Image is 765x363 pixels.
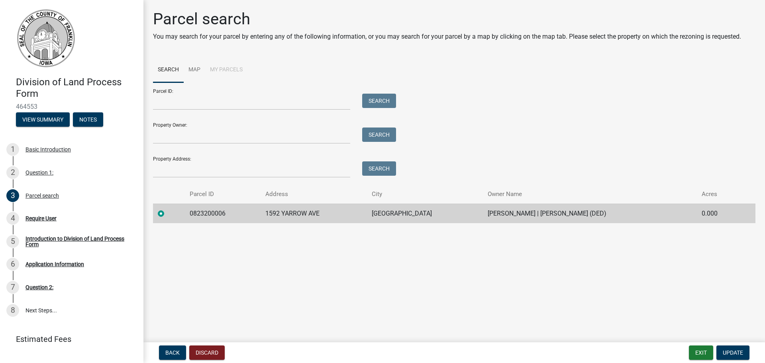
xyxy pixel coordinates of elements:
[716,345,749,360] button: Update
[25,216,57,221] div: Require User
[362,128,396,142] button: Search
[185,185,261,204] th: Parcel ID
[16,77,137,100] h4: Division of Land Process Form
[6,258,19,271] div: 6
[189,345,225,360] button: Discard
[362,161,396,176] button: Search
[25,261,84,267] div: Application Information
[25,170,53,175] div: Question 1:
[16,8,76,68] img: Franklin County, Iowa
[165,349,180,356] span: Back
[184,57,205,83] a: Map
[483,185,697,204] th: Owner Name
[723,349,743,356] span: Update
[73,117,103,123] wm-modal-confirm: Notes
[697,204,739,223] td: 0.000
[6,166,19,179] div: 2
[6,212,19,225] div: 4
[25,147,71,152] div: Basic Introduction
[16,103,127,110] span: 464553
[261,185,367,204] th: Address
[6,189,19,202] div: 3
[6,143,19,156] div: 1
[689,345,713,360] button: Exit
[153,32,741,41] p: You may search for your parcel by entering any of the following information, or you may search fo...
[25,236,131,247] div: Introduction to Division of Land Process Form
[16,117,70,123] wm-modal-confirm: Summary
[483,204,697,223] td: [PERSON_NAME] | [PERSON_NAME] (DED)
[6,235,19,248] div: 5
[159,345,186,360] button: Back
[25,193,59,198] div: Parcel search
[367,185,483,204] th: City
[25,285,53,290] div: Question 2:
[153,10,741,29] h1: Parcel search
[261,204,367,223] td: 1592 YARROW AVE
[697,185,739,204] th: Acres
[16,112,70,127] button: View Summary
[153,57,184,83] a: Search
[185,204,261,223] td: 0823200006
[367,204,483,223] td: [GEOGRAPHIC_DATA]
[6,304,19,317] div: 8
[6,331,131,347] a: Estimated Fees
[73,112,103,127] button: Notes
[6,281,19,294] div: 7
[362,94,396,108] button: Search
